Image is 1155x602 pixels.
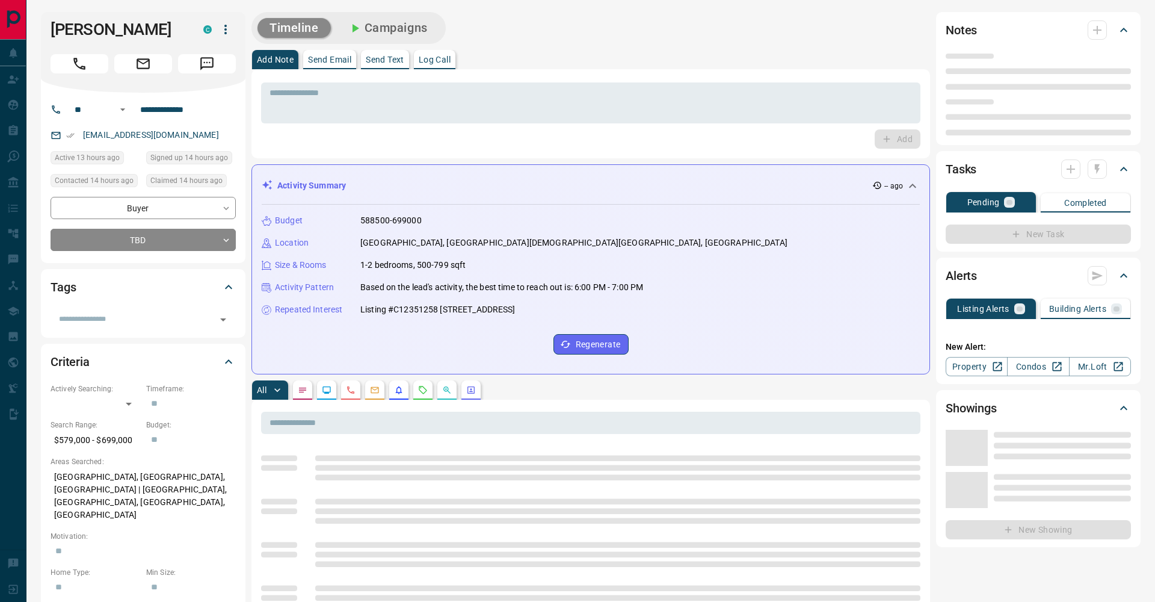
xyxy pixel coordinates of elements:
button: Open [215,311,232,328]
span: Signed up 14 hours ago [150,152,228,164]
span: Claimed 14 hours ago [150,175,223,187]
p: Budget: [146,420,236,430]
h2: Criteria [51,352,90,371]
p: Location [275,237,309,249]
p: Budget [275,214,303,227]
p: 1-2 bedrooms, 500-799 sqft [360,259,466,272]
svg: Calls [346,385,356,395]
p: Min Size: [146,567,236,578]
div: Notes [946,16,1131,45]
p: 588500-699000 [360,214,422,227]
p: Listing #C12351258 [STREET_ADDRESS] [360,303,516,316]
p: All [257,386,266,394]
p: Actively Searching: [51,383,140,394]
h2: Tasks [946,160,976,179]
p: Log Call [419,55,451,64]
a: Mr.Loft [1069,357,1131,376]
h2: Showings [946,399,997,418]
div: Mon Aug 18 2025 [51,174,140,191]
h1: [PERSON_NAME] [51,20,185,39]
div: Mon Aug 18 2025 [146,174,236,191]
p: Pending [967,198,1000,206]
div: Alerts [946,261,1131,290]
p: Repeated Interest [275,303,342,316]
svg: Agent Actions [466,385,476,395]
div: Mon Aug 18 2025 [146,151,236,168]
button: Regenerate [553,334,629,355]
div: Tags [51,273,236,302]
p: Based on the lead's activity, the best time to reach out is: 6:00 PM - 7:00 PM [360,281,643,294]
a: Property [946,357,1008,376]
h2: Tags [51,278,76,297]
p: New Alert: [946,341,1131,353]
p: Timeframe: [146,383,236,394]
span: Email [114,54,172,73]
svg: Email Verified [66,131,75,140]
div: condos.ca [203,25,212,34]
svg: Opportunities [442,385,452,395]
svg: Notes [298,385,307,395]
p: Search Range: [51,420,140,430]
svg: Listing Alerts [394,385,404,395]
p: Building Alerts [1049,305,1106,313]
p: -- ago [884,181,903,191]
button: Campaigns [336,18,440,38]
span: Call [51,54,108,73]
span: Message [178,54,236,73]
p: Listing Alerts [957,305,1009,313]
p: Completed [1064,199,1107,207]
div: Tasks [946,155,1131,184]
p: Activity Pattern [275,281,334,294]
p: Send Text [366,55,404,64]
p: Areas Searched: [51,456,236,467]
button: Timeline [257,18,331,38]
div: Mon Aug 18 2025 [51,151,140,168]
p: Activity Summary [277,179,346,192]
svg: Emails [370,385,380,395]
div: TBD [51,229,236,251]
a: Condos [1007,357,1069,376]
p: Motivation: [51,531,236,542]
div: Activity Summary-- ago [262,175,920,197]
p: Add Note [257,55,294,64]
div: Criteria [51,347,236,376]
a: [EMAIL_ADDRESS][DOMAIN_NAME] [83,130,219,140]
p: $579,000 - $699,000 [51,430,140,450]
h2: Alerts [946,266,977,285]
span: Contacted 14 hours ago [55,175,134,187]
div: Buyer [51,197,236,219]
p: Home Type: [51,567,140,578]
svg: Lead Browsing Activity [322,385,331,395]
p: Size & Rooms [275,259,327,272]
div: Showings [946,394,1131,423]
p: [GEOGRAPHIC_DATA], [GEOGRAPHIC_DATA][DEMOGRAPHIC_DATA][GEOGRAPHIC_DATA], [GEOGRAPHIC_DATA] [360,237,787,249]
p: Send Email [308,55,351,64]
p: [GEOGRAPHIC_DATA], [GEOGRAPHIC_DATA], [GEOGRAPHIC_DATA] | [GEOGRAPHIC_DATA], [GEOGRAPHIC_DATA], [... [51,467,236,525]
button: Open [115,102,130,117]
svg: Requests [418,385,428,395]
span: Active 13 hours ago [55,152,120,164]
h2: Notes [946,20,977,40]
